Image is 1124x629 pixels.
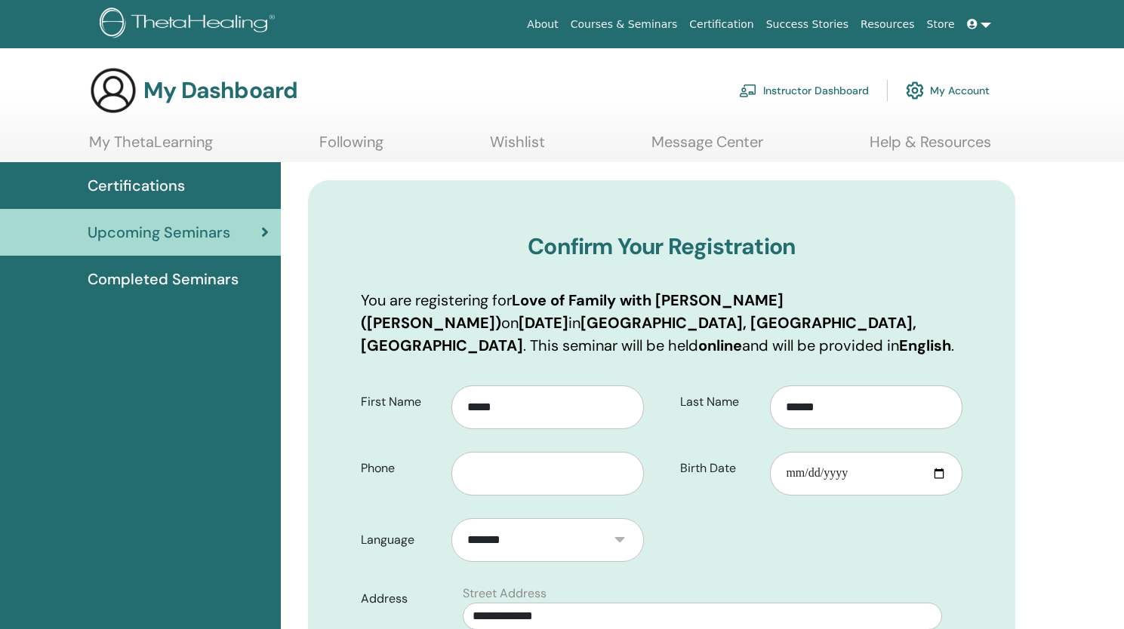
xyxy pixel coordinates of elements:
a: Resources [855,11,921,38]
b: [GEOGRAPHIC_DATA], [GEOGRAPHIC_DATA], [GEOGRAPHIC_DATA] [361,313,916,355]
span: Completed Seminars [88,268,239,290]
a: Help & Resources [870,133,991,162]
a: Success Stories [760,11,855,38]
b: online [698,336,742,355]
img: cog.svg [906,78,924,103]
a: My ThetaLearning [89,133,213,162]
label: Birth Date [669,454,771,483]
span: Certifications [88,174,185,197]
b: [DATE] [519,313,568,333]
label: Address [350,585,454,613]
h3: Confirm Your Registration [361,233,962,260]
img: logo.png [100,8,280,41]
label: Last Name [669,388,771,416]
label: Language [350,526,451,554]
a: Certification [683,11,759,38]
b: English [899,336,951,355]
a: Instructor Dashboard [739,74,869,107]
img: generic-user-icon.jpg [89,66,137,115]
a: About [521,11,564,38]
img: chalkboard-teacher.svg [739,84,757,97]
h3: My Dashboard [143,77,297,104]
p: You are registering for on in . This seminar will be held and will be provided in . [361,289,962,357]
label: Phone [350,454,451,483]
span: Upcoming Seminars [88,221,230,244]
a: Message Center [651,133,763,162]
a: Courses & Seminars [565,11,684,38]
label: First Name [350,388,451,416]
b: Love of Family with [PERSON_NAME] ([PERSON_NAME]) [361,290,784,333]
a: Wishlist [490,133,545,162]
label: Street Address [463,585,547,603]
a: My Account [906,74,990,107]
a: Store [921,11,961,38]
a: Following [319,133,383,162]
